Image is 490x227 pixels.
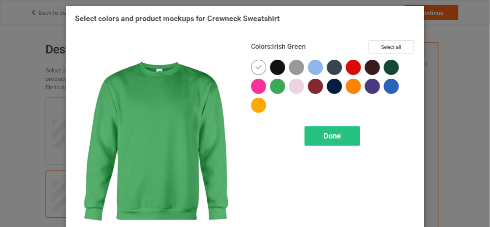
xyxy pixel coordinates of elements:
button: Select all [369,40,414,53]
span: Select colors and product mockups for Crewneck Sweatshirt [75,14,280,23]
span: Colors [251,43,270,51]
span: Done [323,131,341,140]
span: Irish Green [272,43,306,51]
h4: : [251,43,306,51]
